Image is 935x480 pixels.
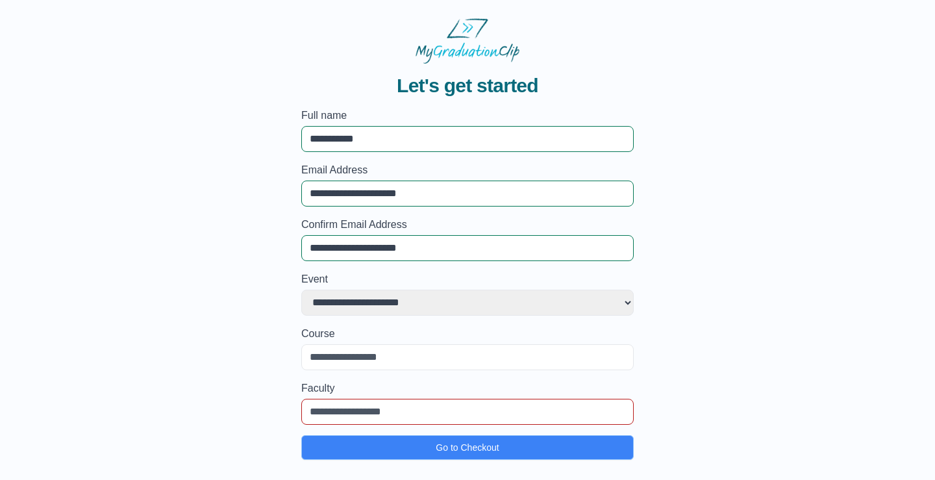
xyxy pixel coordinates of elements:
[301,162,634,178] label: Email Address
[301,326,634,342] label: Course
[397,74,538,97] span: Let's get started
[301,108,634,123] label: Full name
[301,381,634,396] label: Faculty
[301,272,634,287] label: Event
[301,217,634,233] label: Confirm Email Address
[416,18,519,64] img: MyGraduationClip
[301,435,634,460] button: Go to Checkout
